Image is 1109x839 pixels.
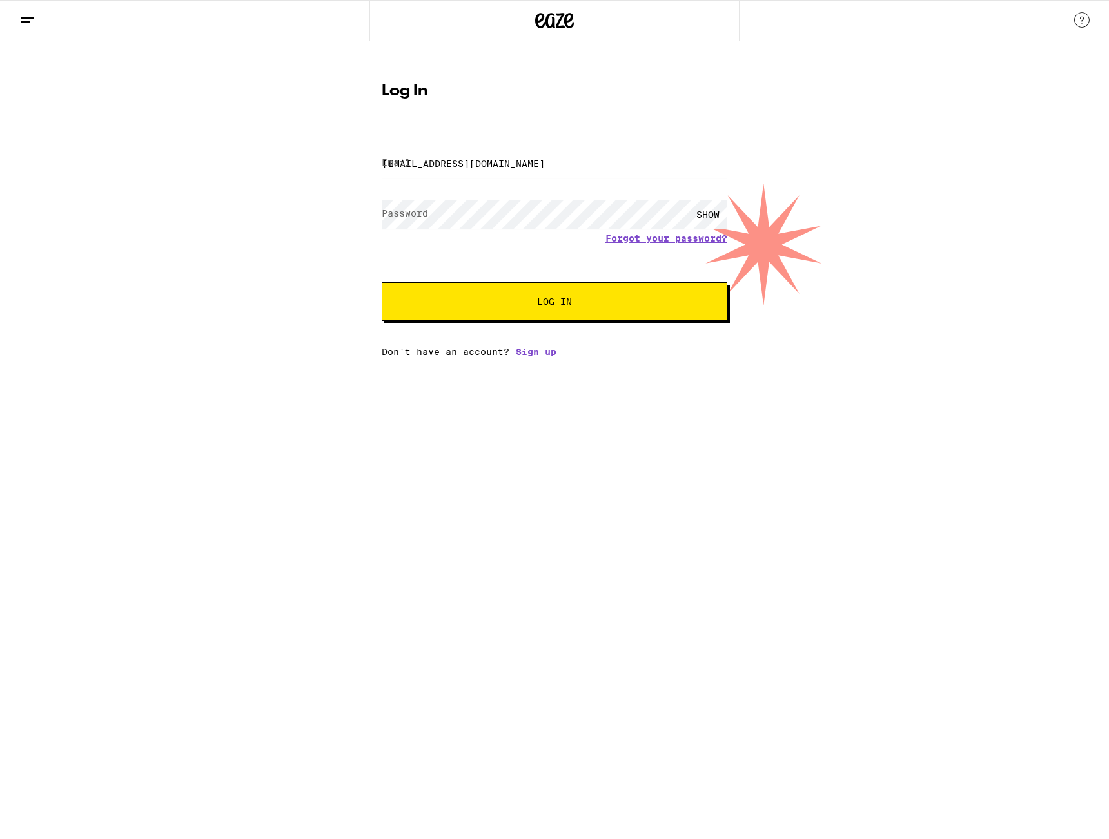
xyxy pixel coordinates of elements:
[382,282,727,321] button: Log In
[382,84,727,99] h1: Log In
[605,233,727,244] a: Forgot your password?
[382,208,428,218] label: Password
[382,157,411,168] label: Email
[1026,800,1096,833] iframe: Opens a widget where you can find more information
[537,297,572,306] span: Log In
[516,347,556,357] a: Sign up
[382,149,727,178] input: Email
[689,200,727,229] div: SHOW
[382,347,727,357] div: Don't have an account?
